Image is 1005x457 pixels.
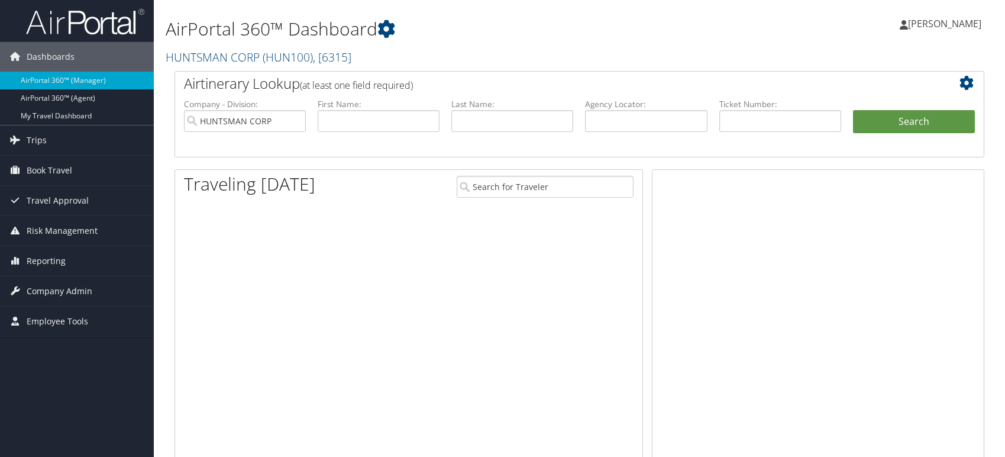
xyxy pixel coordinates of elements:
span: Dashboards [27,42,75,72]
a: [PERSON_NAME] [900,6,993,41]
span: Company Admin [27,276,92,306]
h2: Airtinerary Lookup [184,73,907,94]
input: Search for Traveler [457,176,634,198]
h1: Traveling [DATE] [184,172,315,197]
label: Ticket Number: [719,98,841,110]
span: (at least one field required) [300,79,413,92]
span: Book Travel [27,156,72,185]
span: , [ 6315 ] [313,49,351,65]
span: ( HUN100 ) [263,49,313,65]
span: Travel Approval [27,186,89,215]
h1: AirPortal 360™ Dashboard [166,17,718,41]
span: Risk Management [27,216,98,246]
label: Last Name: [451,98,573,110]
label: Company - Division: [184,98,306,110]
img: airportal-logo.png [26,8,144,36]
a: HUNTSMAN CORP [166,49,351,65]
span: Trips [27,125,47,155]
span: Reporting [27,246,66,276]
label: First Name: [318,98,440,110]
span: [PERSON_NAME] [908,17,981,30]
button: Search [853,110,975,134]
label: Agency Locator: [585,98,707,110]
span: Employee Tools [27,307,88,336]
